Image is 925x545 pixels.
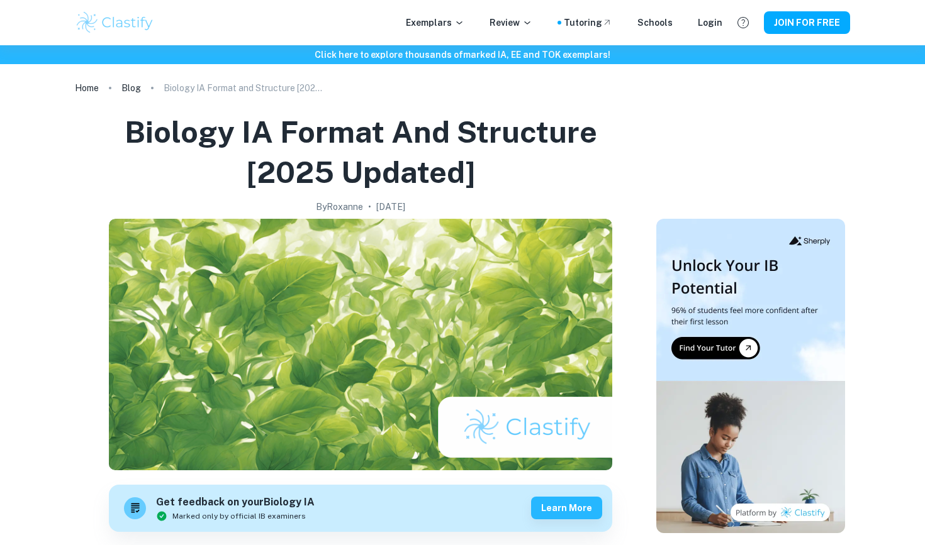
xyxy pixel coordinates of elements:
[109,219,612,470] img: Biology IA Format and Structure [2025 updated] cover image
[172,510,306,522] span: Marked only by official IB examiners
[764,11,850,34] button: JOIN FOR FREE
[656,219,845,533] img: Thumbnail
[156,495,315,510] h6: Get feedback on your Biology IA
[531,497,602,519] button: Learn more
[376,200,405,214] h2: [DATE]
[490,16,532,30] p: Review
[3,48,922,62] h6: Click here to explore thousands of marked IA, EE and TOK exemplars !
[75,79,99,97] a: Home
[637,16,673,30] a: Schools
[75,10,155,35] img: Clastify logo
[109,485,612,532] a: Get feedback on yourBiology IAMarked only by official IB examinersLearn more
[316,200,363,214] h2: By Roxanne
[368,200,371,214] p: •
[698,16,722,30] a: Login
[564,16,612,30] a: Tutoring
[121,79,141,97] a: Blog
[406,16,464,30] p: Exemplars
[164,81,327,95] p: Biology IA Format and Structure [2025 updated]
[732,12,754,33] button: Help and Feedback
[80,112,641,192] h1: Biology IA Format and Structure [2025 updated]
